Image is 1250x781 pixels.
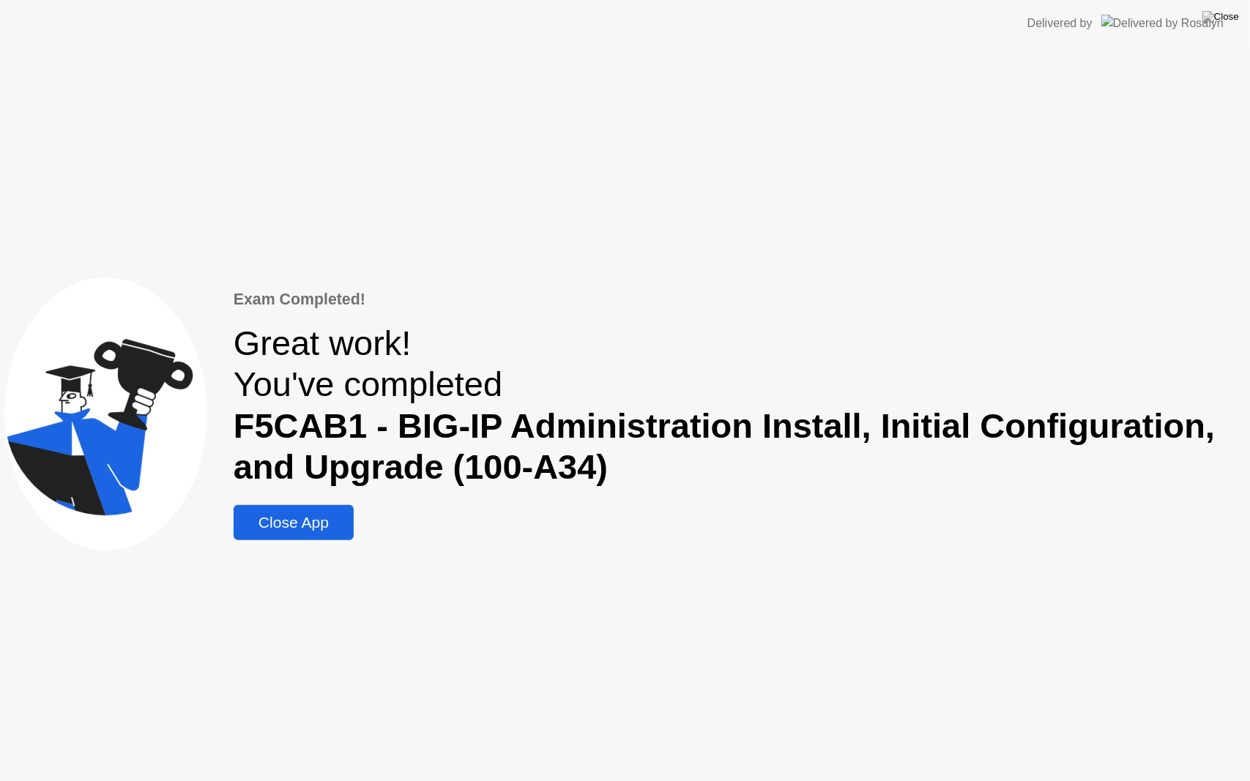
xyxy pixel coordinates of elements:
[1101,15,1224,31] img: Delivered by Rosalyn
[1027,15,1093,32] div: Delivered by
[1202,11,1239,23] img: Close
[234,407,1215,486] b: F5CAB1 - BIG-IP Administration Install, Initial Configuration, and Upgrade (100-A34)
[234,323,1246,487] div: Great work! You've completed
[234,288,1246,311] div: Exam Completed!
[234,505,354,540] button: Close App
[238,514,349,531] div: Close App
